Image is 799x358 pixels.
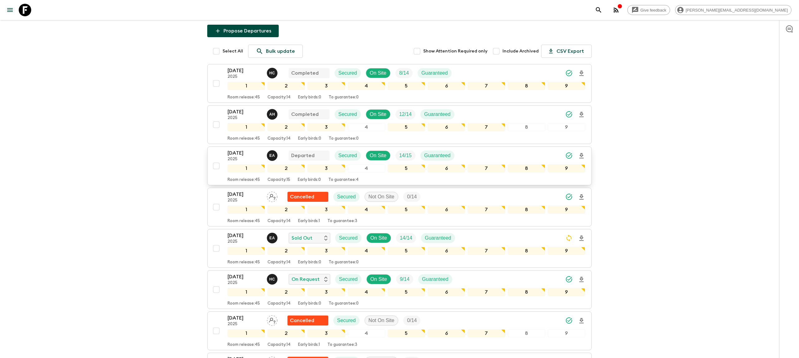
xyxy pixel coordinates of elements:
[423,48,488,54] span: Show Attention Required only
[348,247,385,255] div: 4
[370,276,387,283] p: On Site
[298,136,321,141] p: Early birds: 0
[267,95,291,100] p: Capacity: 14
[388,82,425,90] div: 5
[339,234,358,242] p: Secured
[335,151,361,161] div: Secured
[328,177,359,182] p: To guarantee: 4
[403,316,420,326] div: Trip Fill
[348,164,385,172] div: 4
[508,288,545,296] div: 8
[267,247,305,255] div: 2
[298,177,321,182] p: Early birds: 0
[388,164,425,172] div: 5
[207,311,592,350] button: [DATE]2025Assign pack leaderFlash Pack cancellationSecuredNot On SiteTrip Fill123456789Room relea...
[675,5,792,15] div: [PERSON_NAME][EMAIL_ADDRESS][DOMAIN_NAME]
[565,276,573,283] svg: Synced Successfully
[248,45,303,58] a: Bulk update
[207,188,592,226] button: [DATE]2025Assign pack leaderFlash Pack cancellationSecuredNot On SiteTrip Fill123456789Room relea...
[267,123,305,131] div: 2
[290,317,314,324] p: Cancelled
[592,4,605,16] button: search adventures
[335,68,361,78] div: Secured
[508,206,545,214] div: 8
[327,342,357,347] p: To guarantee: 3
[399,69,409,77] p: 8 / 14
[228,67,262,74] p: [DATE]
[388,206,425,214] div: 5
[329,260,359,265] p: To guarantee: 0
[291,69,319,77] p: Completed
[428,329,465,337] div: 6
[396,233,416,243] div: Trip Fill
[267,136,291,141] p: Capacity: 14
[287,316,328,326] div: Flash Pack cancellation
[291,152,315,159] p: Departed
[388,329,425,337] div: 5
[267,329,305,337] div: 2
[468,82,505,90] div: 7
[422,276,449,283] p: Guaranteed
[287,192,328,202] div: Flash Pack cancellation
[228,342,260,347] p: Room release: 45
[508,247,545,255] div: 8
[267,342,291,347] p: Capacity: 14
[267,193,277,198] span: Assign pack leader
[428,123,465,131] div: 6
[565,193,573,201] svg: Synced Successfully
[333,316,360,326] div: Secured
[327,219,357,224] p: To guarantee: 3
[228,260,260,265] p: Room release: 45
[207,64,592,103] button: [DATE]2025Hector Carillo CompletedSecuredOn SiteTrip FillGuaranteed123456789Room release:45Capaci...
[228,301,260,306] p: Room release: 45
[267,164,305,172] div: 2
[578,152,585,160] svg: Download Onboarding
[508,82,545,90] div: 8
[228,116,262,121] p: 2025
[578,317,585,325] svg: Download Onboarding
[370,69,386,77] p: On Site
[502,48,539,54] span: Include Archived
[307,82,345,90] div: 3
[388,247,425,255] div: 5
[329,301,359,306] p: To guarantee: 0
[548,247,585,255] div: 9
[366,233,391,243] div: On Site
[267,206,305,214] div: 2
[468,288,505,296] div: 7
[267,274,279,285] button: HC
[267,233,279,243] button: EA
[348,82,385,90] div: 4
[468,329,505,337] div: 7
[335,233,361,243] div: Secured
[370,152,386,159] p: On Site
[228,95,260,100] p: Room release: 45
[228,329,265,337] div: 1
[565,111,573,118] svg: Synced Successfully
[578,111,585,118] svg: Download Onboarding
[267,82,305,90] div: 2
[468,123,505,131] div: 7
[228,198,262,203] p: 2025
[266,47,295,55] p: Bulk update
[307,247,345,255] div: 3
[333,192,360,202] div: Secured
[298,219,320,224] p: Early birds: 1
[335,274,361,284] div: Secured
[267,70,279,75] span: Hector Carillo
[578,193,585,201] svg: Download Onboarding
[339,276,358,283] p: Secured
[468,247,505,255] div: 7
[228,108,262,116] p: [DATE]
[548,123,585,131] div: 9
[329,95,359,100] p: To guarantee: 0
[578,276,585,283] svg: Download Onboarding
[428,288,465,296] div: 6
[228,232,262,239] p: [DATE]
[307,206,345,214] div: 3
[228,281,262,286] p: 2025
[307,164,345,172] div: 3
[267,219,291,224] p: Capacity: 14
[365,316,399,326] div: Not On Site
[228,74,262,79] p: 2025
